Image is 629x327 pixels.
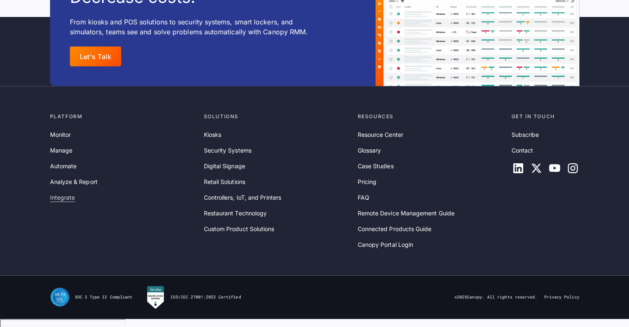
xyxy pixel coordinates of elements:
[512,130,539,139] a: Subscribe
[70,17,324,37] p: From kiosks and POS solutions to security systems, smart lockers, and simulators, teams see and s...
[75,294,133,300] div: SOC 2 Type II Compliant
[358,193,369,202] a: FAQ
[204,113,351,120] div: Solutions
[512,113,579,120] div: Get in touch
[358,240,414,249] a: Canopy Portal Login
[358,130,403,139] a: Resource Center
[50,130,71,139] a: Monitor
[50,162,77,171] a: Automate
[50,146,72,155] a: Manage
[204,177,245,186] a: Retail Solutions
[454,294,538,300] div: © Canopy. All rights reserved.
[512,146,533,155] a: Contact
[358,209,454,218] a: Remote Device Management Guide
[204,224,275,234] a: Custom Product Solutions
[544,294,579,300] a: Privacy Policy
[170,294,241,300] div: ISO/IEC 27001:2022 Certified
[358,162,394,171] a: Case Studies
[457,294,467,300] span: 2025
[70,47,122,67] a: Let's Talk
[50,177,98,186] a: Analyze & Report
[50,287,70,307] img: SOC II Type II Compliance Certification for Canopy Remote Device Management
[204,209,267,218] a: Restaurant Technology
[358,177,377,186] a: Pricing
[204,146,251,155] a: Security Systems
[358,146,381,155] a: Glossary
[204,162,245,171] a: Digital Signage
[146,286,165,310] img: Canopy RMM is Sensiba Certified for ISO/IEC
[204,193,281,202] a: Controllers, IoT, and Printers
[358,224,432,234] a: Connected Products Guide
[50,193,75,202] a: Integrate
[358,113,505,120] div: Resources
[50,113,197,120] div: Platform
[204,130,221,139] a: Kiosks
